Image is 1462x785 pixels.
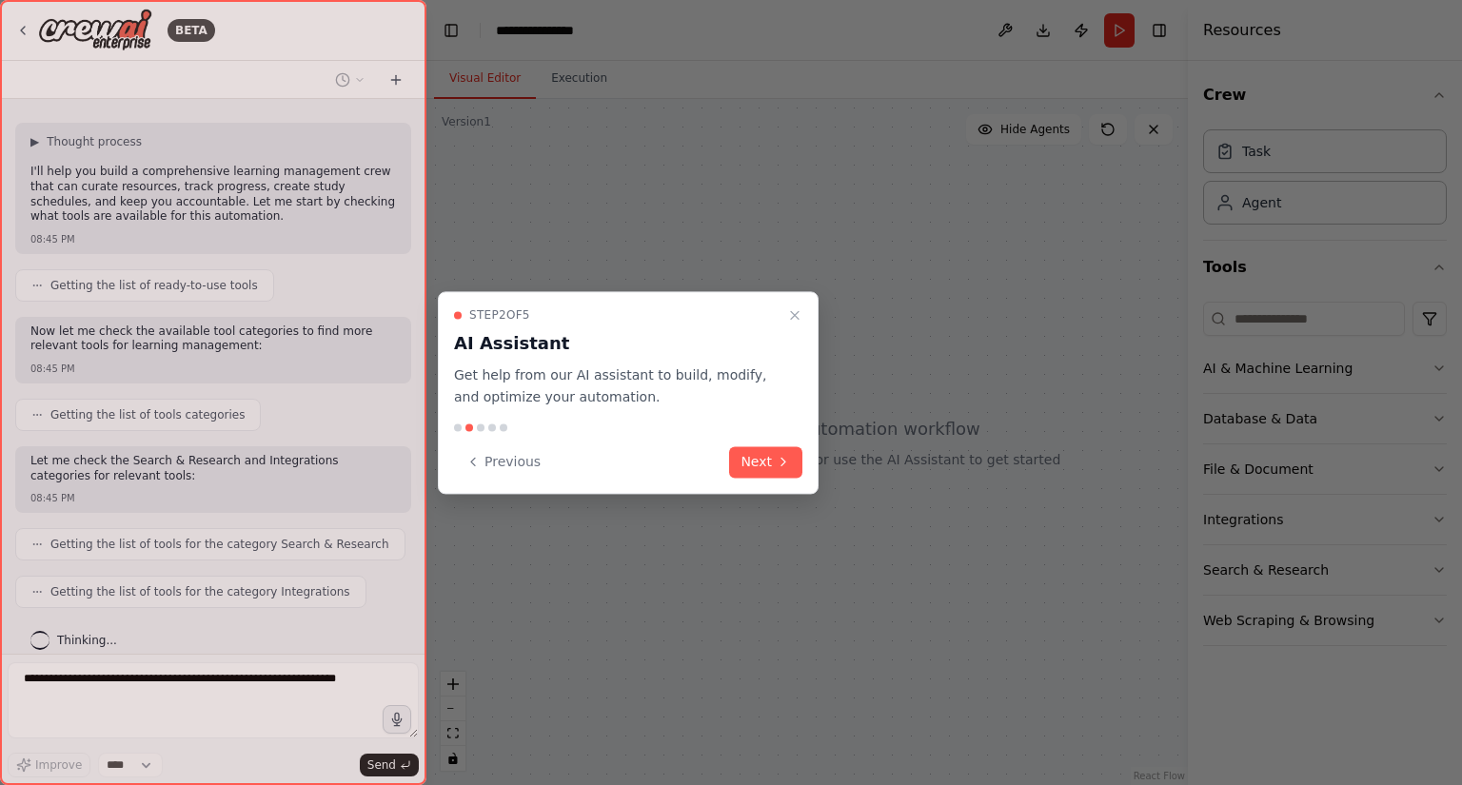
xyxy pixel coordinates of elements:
p: Get help from our AI assistant to build, modify, and optimize your automation. [454,364,780,408]
span: Step 2 of 5 [469,307,530,323]
button: Previous [454,446,552,478]
h3: AI Assistant [454,330,780,357]
button: Hide left sidebar [438,17,464,44]
button: Next [729,446,802,478]
button: Close walkthrough [783,304,806,326]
